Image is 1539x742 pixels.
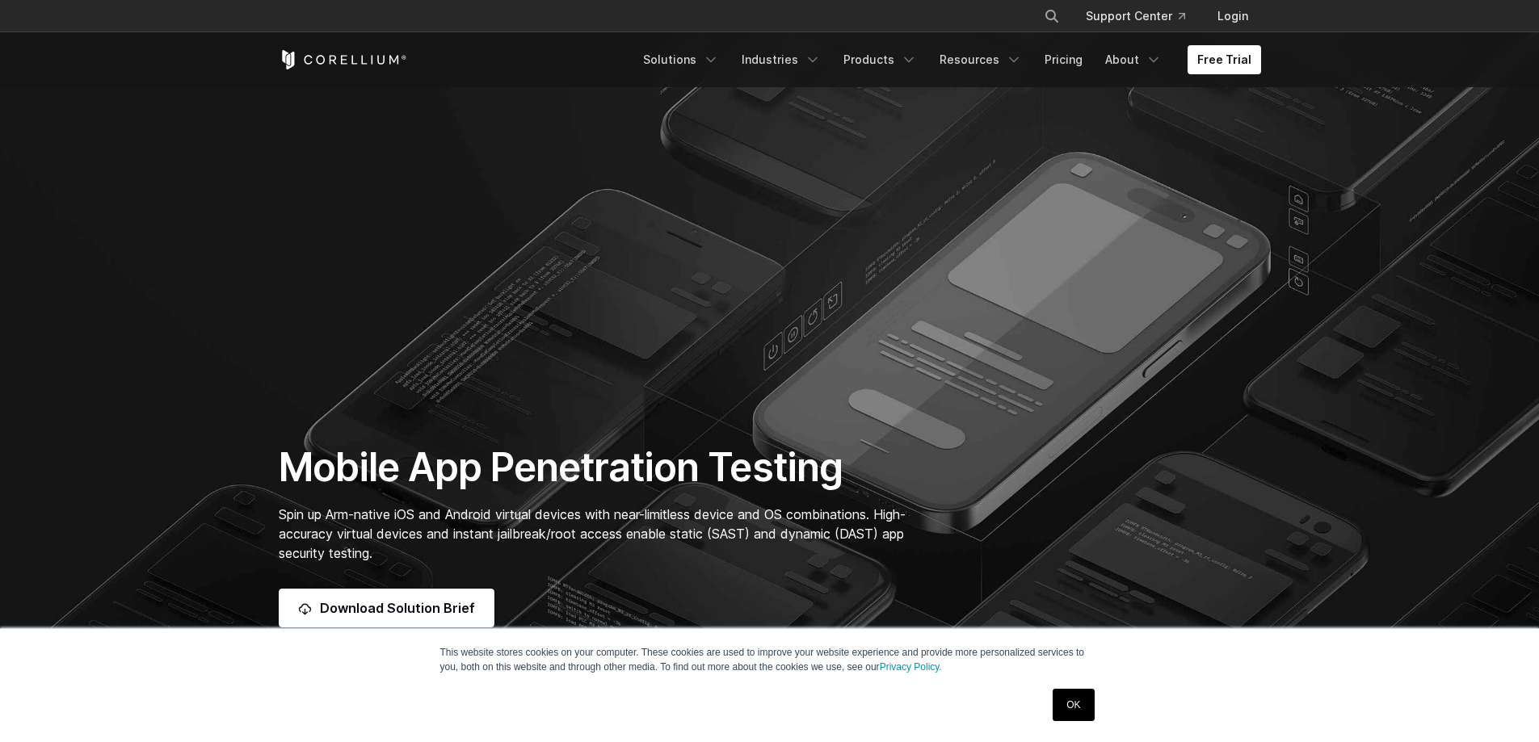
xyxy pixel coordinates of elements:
[732,45,830,74] a: Industries
[633,45,729,74] a: Solutions
[633,45,1261,74] div: Navigation Menu
[440,645,1100,674] p: This website stores cookies on your computer. These cookies are used to improve your website expe...
[279,443,923,492] h1: Mobile App Penetration Testing
[1095,45,1171,74] a: About
[1053,689,1094,721] a: OK
[834,45,927,74] a: Products
[1037,2,1066,31] button: Search
[279,50,407,69] a: Corellium Home
[320,598,475,618] span: Download Solution Brief
[1035,45,1092,74] a: Pricing
[279,506,906,561] span: Spin up Arm-native iOS and Android virtual devices with near-limitless device and OS combinations...
[279,589,494,627] a: Download Solution Brief
[1024,2,1261,31] div: Navigation Menu
[1188,45,1261,74] a: Free Trial
[1205,2,1261,31] a: Login
[1073,2,1198,31] a: Support Center
[930,45,1032,74] a: Resources
[880,661,942,673] a: Privacy Policy.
